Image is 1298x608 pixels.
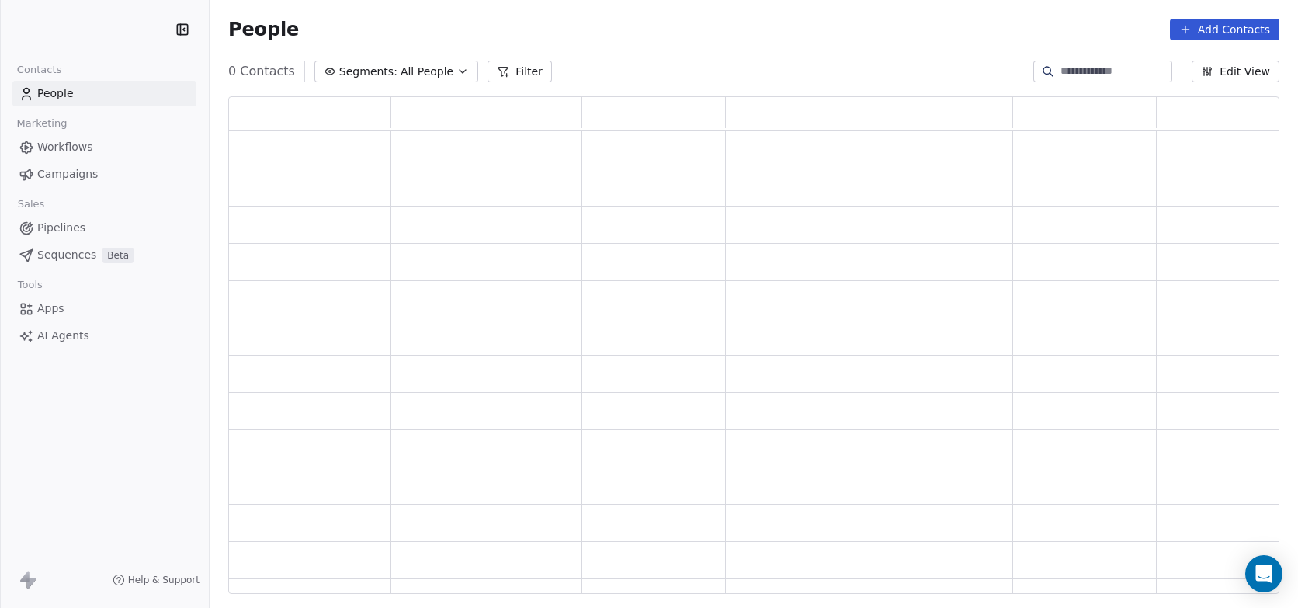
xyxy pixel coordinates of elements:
span: Workflows [37,139,93,155]
span: 0 Contacts [228,62,295,81]
a: SequencesBeta [12,242,196,268]
span: Contacts [10,58,68,82]
a: Help & Support [113,574,200,586]
span: People [37,85,74,102]
span: Sales [11,193,51,216]
span: Segments: [339,64,397,80]
span: Campaigns [37,166,98,182]
div: Open Intercom Messenger [1245,555,1282,592]
a: AI Agents [12,323,196,349]
span: Help & Support [128,574,200,586]
span: Marketing [10,112,74,135]
a: Pipelines [12,215,196,241]
span: AI Agents [37,328,89,344]
span: Sequences [37,247,96,263]
span: People [228,18,299,41]
button: Edit View [1192,61,1279,82]
a: Workflows [12,134,196,160]
span: Apps [37,301,64,317]
button: Filter [488,61,552,82]
button: Add Contacts [1170,19,1279,40]
span: Tools [11,273,49,297]
a: People [12,81,196,106]
a: Campaigns [12,162,196,187]
span: Pipelines [37,220,85,236]
span: All People [401,64,453,80]
span: Beta [102,248,134,263]
a: Apps [12,296,196,321]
